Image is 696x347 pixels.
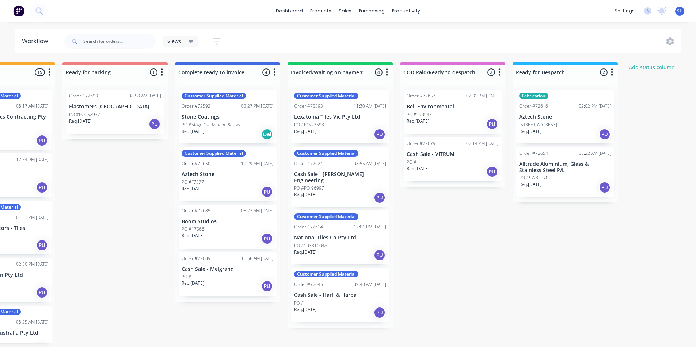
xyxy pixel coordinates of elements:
div: Customer Supplied MaterialOrder #7265010:29 AM [DATE]Aztech StonePO #F7577Req.[DATE]PU [179,147,277,201]
div: Customer Supplied MaterialOrder #7261412:01 PM [DATE]National Tiles Co Pty LtdPO #10331604AReq.[D... [291,210,389,264]
p: PO # [182,273,191,280]
div: 01:53 PM [DATE] [16,214,49,221]
div: Order #72593 [294,103,323,109]
div: PU [486,166,498,178]
p: PO #PO-22593 [294,122,324,128]
div: Order #7269308:58 AM [DATE]Elastomers [GEOGRAPHIC_DATA]PO #PO052937Req.[DATE]PU [66,90,164,134]
div: PU [374,192,385,204]
div: 02:31 PM [DATE] [466,93,499,99]
p: Req. [DATE] [294,191,317,198]
p: Req. [DATE] [182,232,204,239]
p: PO #10331604A [294,242,327,249]
p: Cash Sale - Harli & Harpa [294,292,386,298]
div: Order #7268508:23 AM [DATE]Boom StudiosPO #17566Req.[DATE]PU [179,205,277,249]
div: PU [486,118,498,130]
p: Boom Studios [182,219,274,225]
div: 02:27 PM [DATE] [241,103,274,109]
p: Req. [DATE] [69,118,92,124]
div: Order #72592 [182,103,210,109]
div: Customer Supplied MaterialOrder #7262108:55 AM [DATE]Cash Sale - [PERSON_NAME] EngineeringPO #PO-... [291,147,389,207]
div: Order #7265302:31 PM [DATE]Bell EnvironmentalPO #170945Req.[DATE]PU [404,90,502,134]
p: PO #SW85570 [519,175,548,181]
div: PU [261,186,273,198]
p: Req. [DATE] [182,186,204,192]
div: 11:58 AM [DATE] [241,255,274,262]
div: Del [261,128,273,140]
div: Fabrication [519,93,548,99]
p: Cash Sale - VITRUM [407,151,499,157]
div: Customer Supplied Material [294,271,358,277]
div: Customer Supplied Material [182,150,246,157]
div: Order #72685 [182,208,210,214]
div: sales [335,5,355,16]
div: Order #72654 [519,150,548,157]
div: Workflow [22,37,52,46]
p: Bell Environmental [407,104,499,110]
div: Order #72650 [182,160,210,167]
div: Order #72616 [519,103,548,109]
p: Aztech Stone [519,114,611,120]
div: PU [374,128,385,140]
div: FabricationOrder #7261602:02 PM [DATE]Aztech Stone[STREET_ADDRESS]Req.[DATE]PU [516,90,614,143]
div: PU [261,280,273,292]
div: Order #72653 [407,93,436,99]
div: 08:17 AM [DATE] [16,103,49,109]
div: PU [36,182,48,193]
div: PU [261,233,273,245]
div: PU [374,307,385,318]
div: Order #72679 [407,140,436,147]
p: Cash Sale - [PERSON_NAME] Engineering [294,171,386,184]
div: Order #72689 [182,255,210,262]
p: Alltrade Aluminium, Glass & Stainless Steel P/L [519,161,611,173]
div: PU [149,118,160,130]
span: SH [677,8,683,14]
div: 12:54 PM [DATE] [16,156,49,163]
div: 10:29 AM [DATE] [241,160,274,167]
p: Req. [DATE] [182,280,204,287]
p: Req. [DATE] [407,118,429,124]
p: PO #170945 [407,111,432,118]
div: Order #72645 [294,281,323,288]
span: Views [167,37,181,45]
div: purchasing [355,5,388,16]
p: PO #17566 [182,226,204,232]
div: PU [374,249,385,261]
div: Order #72614 [294,224,323,230]
div: Customer Supplied Material [294,213,358,220]
div: 02:14 PM [DATE] [466,140,499,147]
p: Req. [DATE] [294,128,317,135]
p: PO #PO052937 [69,111,100,118]
p: PO # [407,159,417,165]
div: 02:50 PM [DATE] [16,261,49,268]
div: 08:58 AM [DATE] [129,93,161,99]
div: 11:30 AM [DATE] [354,103,386,109]
p: PO # [294,300,304,306]
div: Customer Supplied MaterialOrder #7264509:43 AM [DATE]Cash Sale - Harli & HarpaPO #Req.[DATE]PU [291,268,389,322]
p: Elastomers [GEOGRAPHIC_DATA] [69,104,161,110]
div: PU [36,239,48,251]
div: PU [599,128,611,140]
div: 12:01 PM [DATE] [354,224,386,230]
p: PO #F7577 [182,179,204,186]
div: products [307,5,335,16]
div: productivity [388,5,424,16]
div: PU [36,287,48,298]
div: Order #72693 [69,93,98,99]
div: 08:23 AM [DATE] [241,208,274,214]
div: Order #7267902:14 PM [DATE]Cash Sale - VITRUMPO #Req.[DATE]PU [404,137,502,181]
p: PO #PO-96997 [294,185,324,191]
div: PU [36,135,48,146]
div: 09:43 AM [DATE] [354,281,386,288]
p: [STREET_ADDRESS] [519,122,557,128]
div: Order #7265408:22 AM [DATE]Alltrade Aluminium, Glass & Stainless Steel P/LPO #SW85570Req.[DATE]PU [516,147,614,197]
div: Customer Supplied MaterialOrder #7259202:27 PM [DATE]Stone CoatingsPO #Stage 1 - U-shape & TrayRe... [179,90,277,143]
div: settings [611,5,638,16]
p: Aztech Stone [182,171,274,178]
p: Lexatonia Tiles Vic Pty Ltd [294,114,386,120]
p: National Tiles Co Pty Ltd [294,235,386,241]
div: 08:25 AM [DATE] [16,319,49,325]
div: 08:55 AM [DATE] [354,160,386,167]
div: 02:02 PM [DATE] [579,103,611,109]
p: Req. [DATE] [294,306,317,313]
div: Customer Supplied Material [182,93,246,99]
